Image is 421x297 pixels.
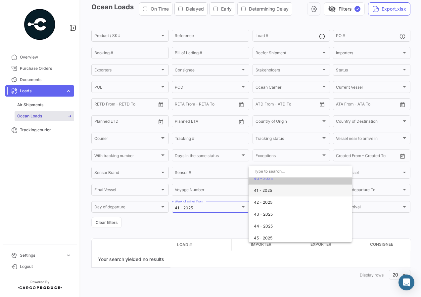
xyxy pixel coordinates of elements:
div: Abrir Intercom Messenger [398,275,414,290]
span: 45 - 2025 [254,235,272,240]
span: 42 - 2025 [254,200,272,205]
span: 40 - 2025 [254,176,273,181]
input: dropdown search [249,165,352,177]
span: 43 - 2025 [254,212,273,217]
span: 41 - 2025 [254,188,272,193]
span: 44 - 2025 [254,224,273,229]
